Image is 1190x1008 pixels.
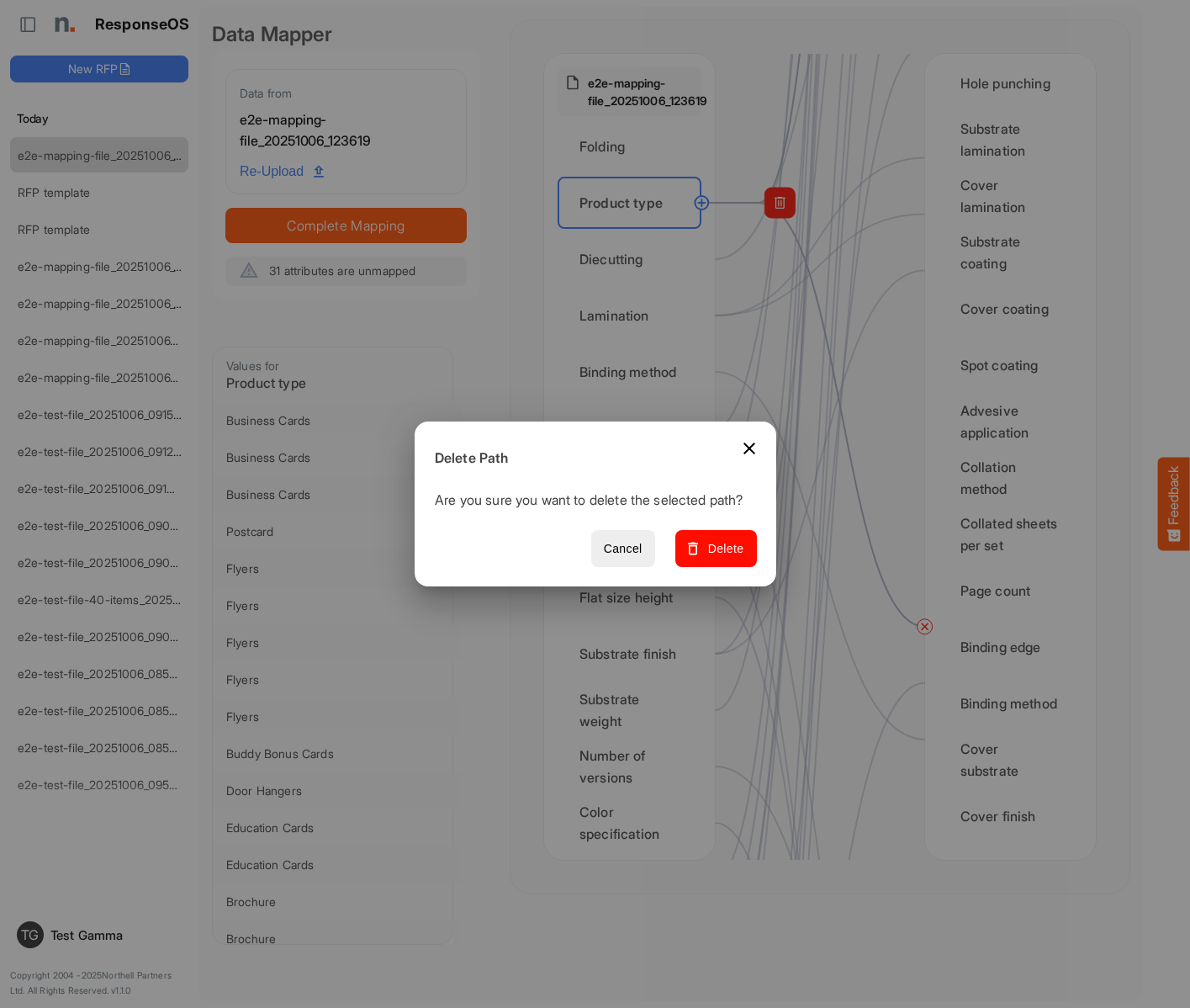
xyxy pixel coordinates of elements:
[435,490,743,517] p: Are you sure you want to delete the selected path?
[435,448,743,470] h6: Delete Path
[590,530,654,568] button: Cancel
[603,538,642,560] span: Cancel
[674,530,756,568] button: Delete
[687,538,743,560] span: Delete
[728,428,769,469] button: Close dialog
